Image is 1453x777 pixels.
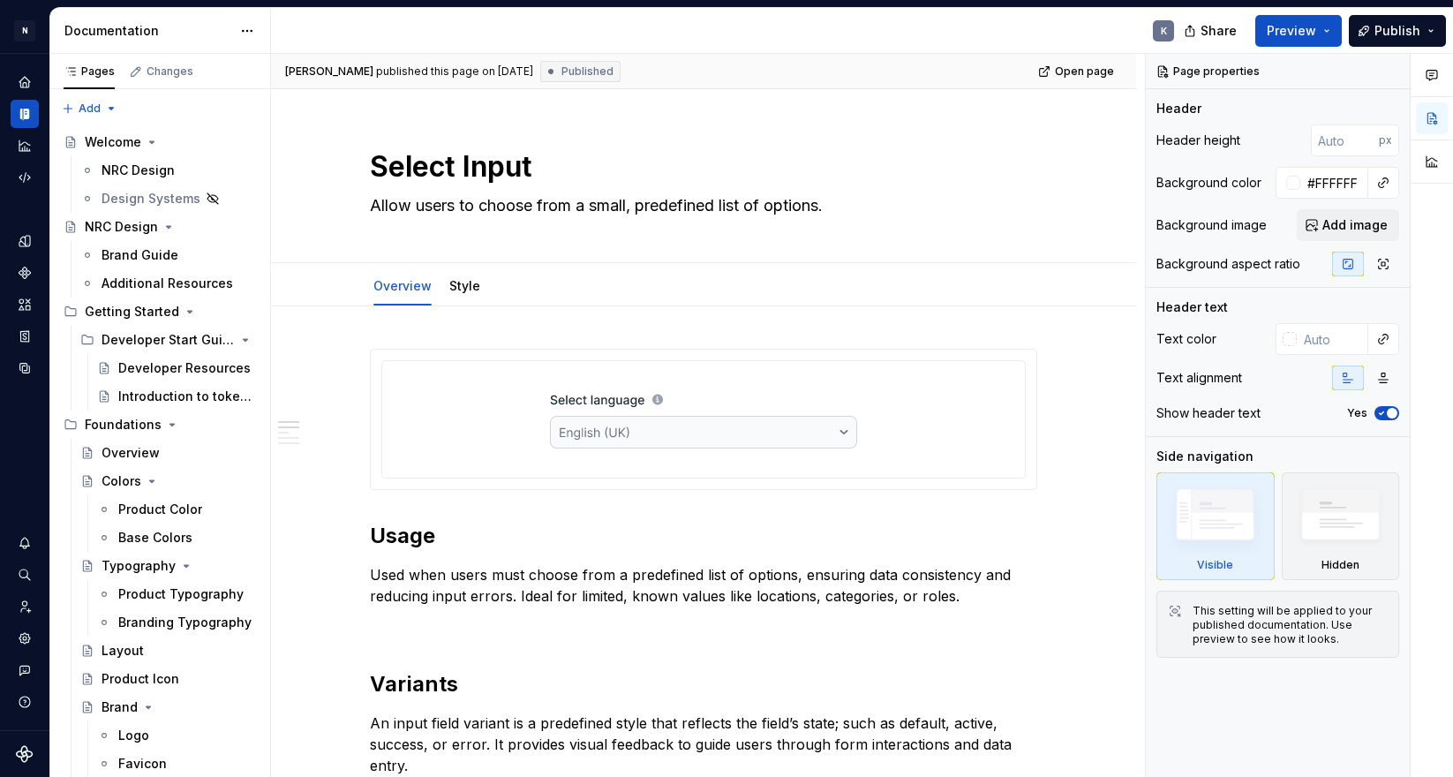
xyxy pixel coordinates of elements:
[73,665,263,693] a: Product Icon
[79,102,101,116] span: Add
[118,529,192,547] div: Base Colors
[73,269,263,298] a: Additional Resources
[85,416,162,434] div: Foundations
[118,585,244,603] div: Product Typography
[1255,15,1342,47] button: Preview
[118,388,252,405] div: Introduction to tokens
[85,218,158,236] div: NRC Design
[14,20,35,41] div: N
[11,163,39,192] a: Code automation
[561,64,614,79] span: Published
[11,592,39,621] div: Invite team
[90,524,263,552] a: Base Colors
[11,68,39,96] a: Home
[1201,22,1237,40] span: Share
[366,192,1034,220] textarea: Allow users to choose from a small, predefined list of options.
[1193,604,1388,646] div: This setting will be applied to your published documentation. Use preview to see how it looks.
[90,495,263,524] a: Product Color
[73,185,263,213] a: Design Systems
[11,322,39,351] a: Storybook stories
[11,132,39,160] a: Analytics
[85,133,141,151] div: Welcome
[56,213,263,241] a: NRC Design
[1156,255,1300,273] div: Background aspect ratio
[73,637,263,665] a: Layout
[1349,15,1446,47] button: Publish
[1055,64,1114,79] span: Open page
[11,656,39,684] button: Contact support
[373,278,432,293] a: Overview
[4,11,46,49] button: N
[370,670,1037,698] h2: Variants
[1156,472,1275,580] div: Visible
[11,561,39,589] button: Search ⌘K
[11,259,39,287] a: Components
[56,411,263,439] div: Foundations
[1297,323,1368,355] input: Auto
[73,326,263,354] div: Developer Start Guide
[1156,404,1261,422] div: Show header text
[11,100,39,128] a: Documentation
[1156,216,1267,234] div: Background image
[56,128,263,156] a: Welcome
[102,162,175,179] div: NRC Design
[1297,209,1399,241] button: Add image
[11,290,39,319] a: Assets
[1379,133,1392,147] p: px
[285,64,373,79] span: [PERSON_NAME]
[1175,15,1248,47] button: Share
[102,246,178,264] div: Brand Guide
[118,614,252,631] div: Branding Typography
[1156,448,1253,465] div: Side navigation
[85,303,179,321] div: Getting Started
[102,557,176,575] div: Typography
[64,64,115,79] div: Pages
[1282,472,1400,580] div: Hidden
[102,472,141,490] div: Colors
[73,439,263,467] a: Overview
[16,745,34,763] svg: Supernova Logo
[102,670,179,688] div: Product Icon
[56,96,123,121] button: Add
[1197,558,1233,572] div: Visible
[1322,216,1388,234] span: Add image
[1267,22,1316,40] span: Preview
[11,624,39,653] div: Settings
[90,608,263,637] a: Branding Typography
[1311,124,1379,156] input: Auto
[73,241,263,269] a: Brand Guide
[102,190,200,207] div: Design Systems
[449,278,480,293] a: Style
[1161,24,1167,38] div: K
[102,444,160,462] div: Overview
[118,359,251,377] div: Developer Resources
[1156,369,1242,387] div: Text alignment
[102,642,144,660] div: Layout
[1156,298,1228,316] div: Header text
[11,354,39,382] a: Data sources
[1156,132,1240,149] div: Header height
[118,501,202,518] div: Product Color
[73,693,263,721] a: Brand
[1156,174,1261,192] div: Background color
[366,146,1034,188] textarea: Select Input
[90,721,263,750] a: Logo
[11,227,39,255] div: Design tokens
[102,698,138,716] div: Brand
[11,529,39,557] button: Notifications
[366,267,439,304] div: Overview
[56,298,263,326] div: Getting Started
[147,64,193,79] div: Changes
[370,564,1037,607] p: Used when users must choose from a predefined list of options, ensuring data consistency and redu...
[90,580,263,608] a: Product Typography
